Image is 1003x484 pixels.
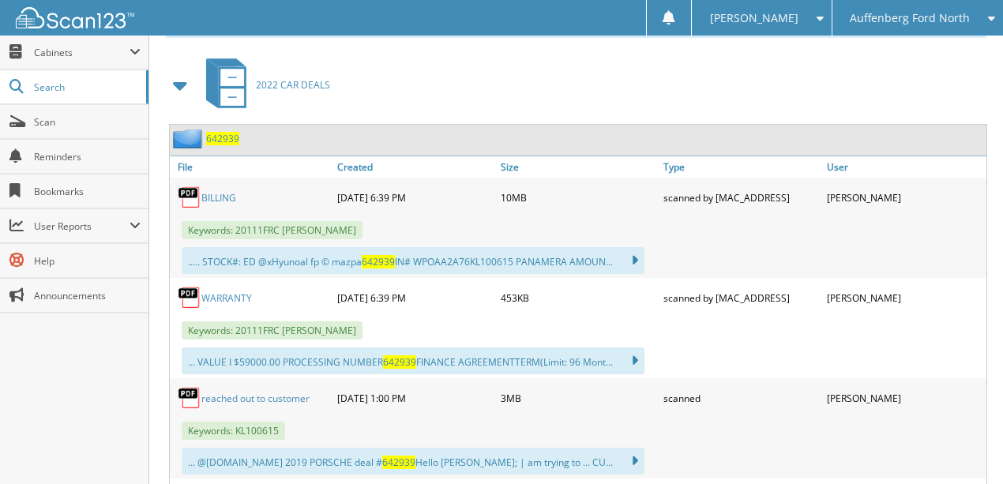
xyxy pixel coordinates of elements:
[34,185,141,198] span: Bookmarks
[182,347,644,374] div: ... VALUE I $59000.00 PROCESSING NUMBER FINANCE AGREEMENTTERM(Limit: 96 Mont...
[850,13,970,23] span: Auffenberg Ford North
[170,156,333,178] a: File
[178,186,201,209] img: PDF.png
[182,448,644,475] div: ... @[DOMAIN_NAME] 2019 PORSCHE deal # Hello [PERSON_NAME]; | am trying to ... CU...
[823,182,986,213] div: [PERSON_NAME]
[182,247,644,274] div: ..... STOCK#: ED @xHyunoal fp © mazpa IN# WPOAA2A76KL100615 PANAMERA AMOUN...
[34,46,130,59] span: Cabinets
[659,382,823,414] div: scanned
[823,282,986,313] div: [PERSON_NAME]
[333,282,497,313] div: [DATE] 6:39 PM
[383,355,416,369] span: 642939
[333,382,497,414] div: [DATE] 1:00 PM
[924,408,1003,484] iframe: Chat Widget
[34,254,141,268] span: Help
[34,289,141,302] span: Announcements
[173,129,206,148] img: folder2.png
[362,255,395,268] span: 642939
[34,81,138,94] span: Search
[34,115,141,129] span: Scan
[823,382,986,414] div: [PERSON_NAME]
[197,54,330,116] a: 2022 CAR DEALS
[333,182,497,213] div: [DATE] 6:39 PM
[382,456,415,469] span: 642939
[823,156,986,178] a: User
[659,182,823,213] div: scanned by [MAC_ADDRESS]
[497,282,660,313] div: 453KB
[178,386,201,410] img: PDF.png
[497,156,660,178] a: Size
[497,182,660,213] div: 10MB
[256,78,330,92] span: 2022 CAR DEALS
[201,392,310,405] a: reached out to customer
[34,150,141,163] span: Reminders
[206,132,239,145] a: 642939
[497,382,660,414] div: 3MB
[710,13,798,23] span: [PERSON_NAME]
[16,7,134,28] img: scan123-logo-white.svg
[178,286,201,310] img: PDF.png
[182,321,363,340] span: Keywords: 20111FRC [PERSON_NAME]
[333,156,497,178] a: Created
[659,156,823,178] a: Type
[34,219,130,233] span: User Reports
[182,221,363,239] span: Keywords: 20111FRC [PERSON_NAME]
[201,291,252,305] a: WARRANTY
[182,422,285,440] span: Keywords: KL100615
[659,282,823,313] div: scanned by [MAC_ADDRESS]
[201,191,236,204] a: BILLING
